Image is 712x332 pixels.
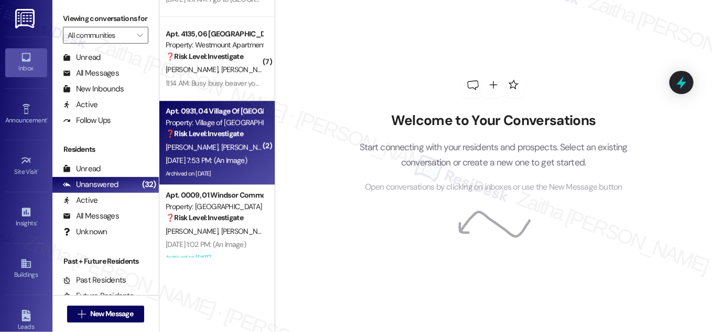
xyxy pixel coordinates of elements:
[165,251,264,264] div: Archived on [DATE]
[78,310,86,318] i: 
[68,27,132,44] input: All communities
[5,203,47,232] a: Insights •
[38,167,39,174] span: •
[63,52,101,63] div: Unread
[221,226,273,236] span: [PERSON_NAME]
[365,181,622,194] span: Open conversations by clicking on inboxes or use the New Message button
[5,48,47,77] a: Inbox
[166,129,243,138] strong: ❓ Risk Level: Investigate
[166,240,246,249] div: [DATE] 1:02 PM: (An Image)
[137,31,143,39] i: 
[63,68,119,79] div: All Messages
[90,308,133,319] span: New Message
[343,140,643,170] p: Start connecting with your residents and prospects. Select an existing conversation or create a n...
[63,99,98,110] div: Active
[63,195,98,206] div: Active
[5,255,47,283] a: Buildings
[63,115,111,126] div: Follow Ups
[63,211,119,222] div: All Messages
[166,155,247,165] div: [DATE] 7:53 PM: (An Image)
[166,51,243,61] strong: ❓ Risk Level: Investigate
[63,179,118,190] div: Unanswered
[166,117,263,128] div: Property: Village of [GEOGRAPHIC_DATA]
[63,226,107,237] div: Unknown
[165,167,264,180] div: Archived on [DATE]
[139,177,159,193] div: (32)
[221,142,273,152] span: [PERSON_NAME]
[166,28,263,39] div: Apt. 4135, 06 [GEOGRAPHIC_DATA] Homes
[166,142,221,152] span: [PERSON_NAME]
[63,163,101,174] div: Unread
[166,201,263,212] div: Property: [GEOGRAPHIC_DATA] Townhomes
[166,65,221,74] span: [PERSON_NAME]
[166,39,263,50] div: Property: Westmount Apartments
[166,226,221,236] span: [PERSON_NAME]
[47,115,48,122] span: •
[36,218,38,225] span: •
[343,112,643,129] h2: Welcome to Your Conversations
[63,11,148,27] label: Viewing conversations for
[166,106,263,117] div: Apt. 0931, 04 Village Of [GEOGRAPHIC_DATA]
[67,306,145,323] button: New Message
[221,65,273,74] span: [PERSON_NAME]
[52,256,159,267] div: Past + Future Residents
[63,275,126,286] div: Past Residents
[5,152,47,180] a: Site Visit •
[15,9,37,28] img: ResiDesk Logo
[63,84,124,95] div: New Inbounds
[166,213,243,222] strong: ❓ Risk Level: Investigate
[166,78,290,88] div: 11:14 AM: Busy busy beaver you are! Haha
[52,144,159,155] div: Residents
[166,190,263,201] div: Apt. 0009, 01 Windsor Commons Townhomes
[63,290,134,302] div: Future Residents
